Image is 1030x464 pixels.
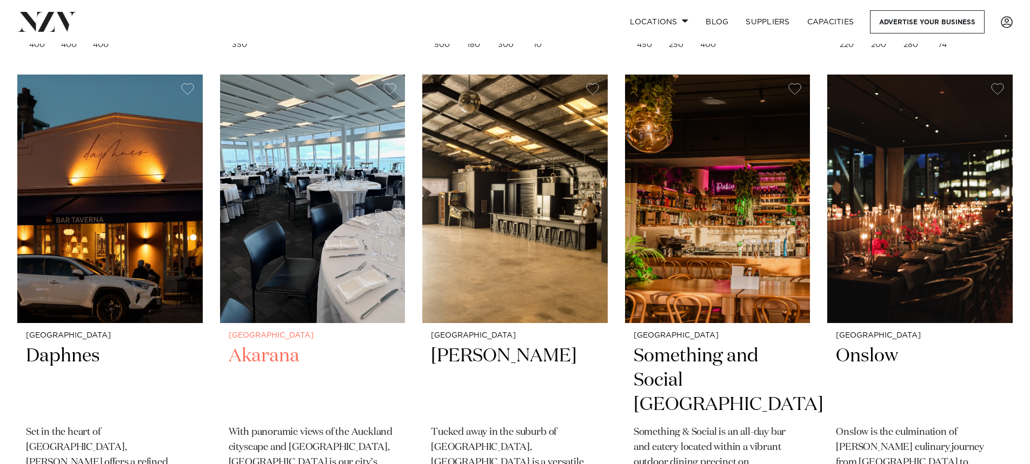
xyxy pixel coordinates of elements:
a: Locations [621,10,697,33]
img: Exterior of Daphnes in Ponsonby [17,75,203,323]
a: BLOG [697,10,737,33]
h2: [PERSON_NAME] [431,344,599,417]
h2: Onslow [836,344,1004,417]
small: [GEOGRAPHIC_DATA] [229,332,397,340]
small: [GEOGRAPHIC_DATA] [431,332,599,340]
small: [GEOGRAPHIC_DATA] [836,332,1004,340]
img: nzv-logo.png [17,12,76,31]
h2: Daphnes [26,344,194,417]
small: [GEOGRAPHIC_DATA] [634,332,802,340]
a: Capacities [799,10,863,33]
h2: Something and Social [GEOGRAPHIC_DATA] [634,344,802,417]
h2: Akarana [229,344,397,417]
a: Advertise your business [870,10,985,33]
a: SUPPLIERS [737,10,798,33]
small: [GEOGRAPHIC_DATA] [26,332,194,340]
